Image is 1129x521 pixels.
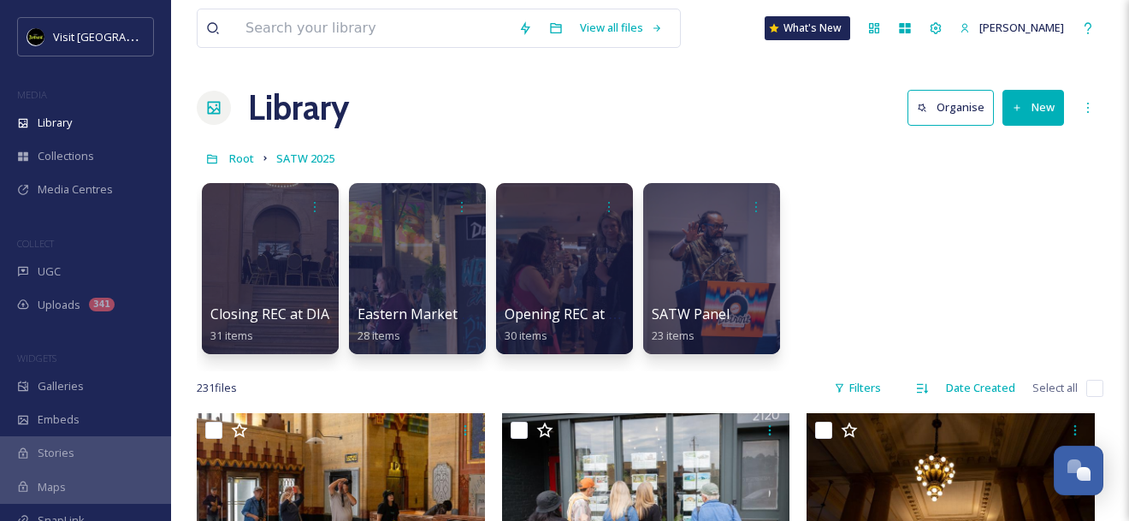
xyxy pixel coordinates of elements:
span: SATW 2025 [276,151,334,166]
span: Opening REC at [PERSON_NAME] [505,305,718,323]
input: Search your library [237,9,510,47]
a: [PERSON_NAME] [951,11,1073,44]
span: WIDGETS [17,352,56,364]
span: Select all [1032,380,1078,396]
span: Visit [GEOGRAPHIC_DATA] [53,28,186,44]
a: Opening REC at [PERSON_NAME]30 items [505,306,718,343]
span: COLLECT [17,237,54,250]
span: Uploads [38,297,80,313]
a: What's New [765,16,850,40]
span: Media Centres [38,181,113,198]
span: MEDIA [17,88,47,101]
img: VISIT%20DETROIT%20LOGO%20-%20BLACK%20BACKGROUND.png [27,28,44,45]
span: Closing REC at DIA [210,305,329,323]
span: Library [38,115,72,131]
div: Date Created [937,371,1024,405]
span: 31 items [210,328,253,343]
span: 28 items [358,328,400,343]
span: Stories [38,445,74,461]
a: Closing REC at DIA31 items [210,306,329,343]
a: Eastern Market Activation28 items [358,306,524,343]
button: Open Chat [1054,446,1103,495]
a: SATW 2025 [276,148,334,169]
button: New [1002,90,1064,125]
a: Root [229,148,254,169]
span: SATW Panel [652,305,730,323]
span: Maps [38,479,66,495]
span: Eastern Market Activation [358,305,524,323]
div: Filters [825,371,890,405]
span: Galleries [38,378,84,394]
button: Organise [907,90,994,125]
span: 30 items [505,328,547,343]
span: 23 items [652,328,695,343]
span: 231 file s [197,380,237,396]
a: Library [248,82,349,133]
span: UGC [38,263,61,280]
a: View all files [571,11,671,44]
a: SATW Panel23 items [652,306,730,343]
span: Collections [38,148,94,164]
div: 341 [89,298,115,311]
span: [PERSON_NAME] [979,20,1064,35]
span: Embeds [38,411,80,428]
span: Root [229,151,254,166]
